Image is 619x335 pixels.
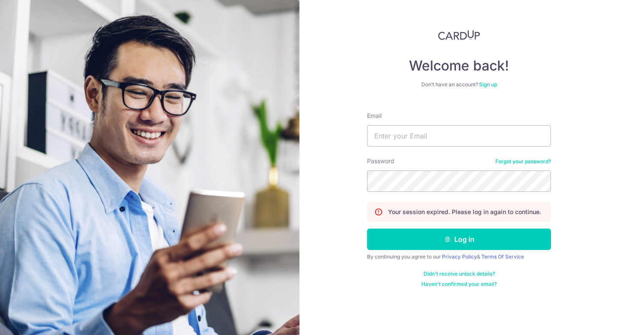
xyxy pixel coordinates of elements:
input: Enter your Email [367,125,551,147]
a: Haven't confirmed your email? [421,281,497,288]
label: Email [367,112,382,120]
a: Sign up [479,81,497,88]
a: Privacy Policy [442,253,477,260]
a: Didn't receive unlock details? [424,270,495,277]
button: Log in [367,229,551,250]
label: Password [367,157,394,165]
div: By continuing you agree to our & [367,253,551,260]
a: Terms Of Service [481,253,524,260]
div: Don’t have an account? [367,81,551,88]
p: Your session expired. Please log in again to continue. [388,208,541,216]
img: CardUp Logo [438,30,480,40]
h4: Welcome back! [367,57,551,74]
a: Forgot your password? [495,158,551,165]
